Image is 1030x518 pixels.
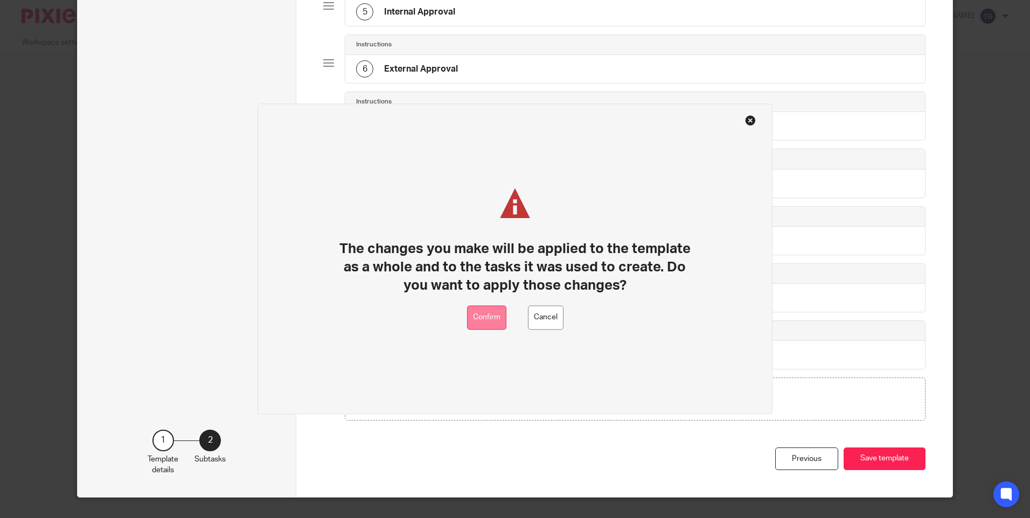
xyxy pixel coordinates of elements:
[384,6,455,18] h4: Internal Approval
[844,447,925,471] button: Save template
[528,306,563,330] button: Cancel
[356,3,373,20] div: 5
[356,97,392,106] h4: Instructions
[148,454,178,476] p: Template details
[152,430,174,451] div: 1
[199,430,221,451] div: 2
[775,447,838,471] div: Previous
[384,64,458,75] h4: External Approval
[467,306,506,330] button: Confirm
[356,40,392,49] h4: Instructions
[335,240,695,295] h1: The changes you make will be applied to the template as a whole and to the tasks it was used to c...
[194,454,226,465] p: Subtasks
[356,60,373,78] div: 6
